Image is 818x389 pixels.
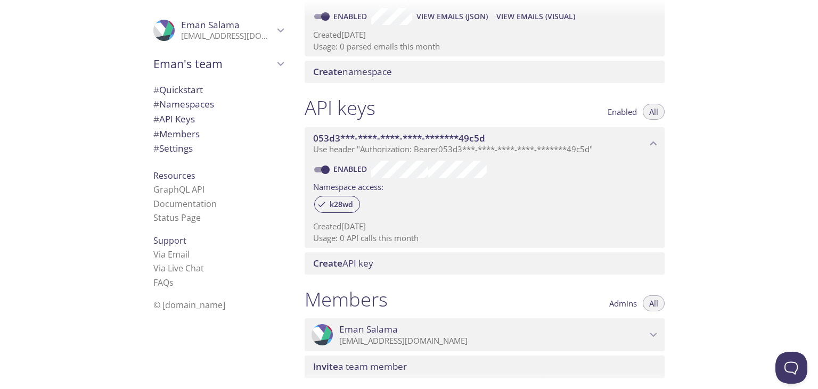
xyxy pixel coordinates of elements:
span: # [153,113,159,125]
span: Settings [153,142,193,154]
span: # [153,84,159,96]
span: Eman Salama [181,19,240,31]
a: GraphQL API [153,184,204,195]
a: Status Page [153,212,201,224]
a: Via Live Chat [153,262,204,274]
div: Create namespace [305,61,665,83]
a: Via Email [153,249,190,260]
div: Eman Salama [145,13,292,48]
div: Invite a team member [305,355,665,378]
h1: API keys [305,96,375,120]
button: All [643,104,665,120]
div: k28wd [314,196,360,213]
span: # [153,142,159,154]
span: a team member [313,360,407,373]
a: Documentation [153,198,217,210]
span: Eman Salama [339,324,398,335]
span: namespace [313,65,392,78]
p: [EMAIL_ADDRESS][DOMAIN_NAME] [339,336,647,346]
span: Quickstart [153,84,203,96]
span: API key [313,257,373,269]
p: Usage: 0 parsed emails this month [313,41,656,52]
button: Enabled [601,104,643,120]
div: Eman Salama [305,318,665,351]
span: Namespaces [153,98,214,110]
span: API Keys [153,113,195,125]
div: Eman's team [145,50,292,78]
a: Enabled [332,164,371,174]
a: Enabled [332,11,371,21]
iframe: Help Scout Beacon - Open [775,352,807,384]
span: Resources [153,170,195,181]
p: Usage: 0 API calls this month [313,233,656,244]
span: Support [153,235,186,246]
span: k28wd [323,200,359,209]
span: Eman's team [153,56,274,71]
span: # [153,98,159,110]
div: API Keys [145,112,292,127]
div: Team Settings [145,141,292,156]
p: Created [DATE] [313,221,656,232]
h1: Members [305,287,388,311]
div: Quickstart [145,82,292,97]
a: FAQ [153,277,174,288]
span: © [DOMAIN_NAME] [153,299,225,311]
label: Namespace access: [313,178,383,194]
span: s [169,277,174,288]
div: Namespaces [145,97,292,112]
span: Create [313,65,342,78]
span: Invite [313,360,338,373]
button: Admins [603,295,643,311]
span: Create [313,257,342,269]
span: Members [153,128,200,140]
button: All [643,295,665,311]
span: # [153,128,159,140]
div: Create API Key [305,252,665,275]
p: [EMAIL_ADDRESS][DOMAIN_NAME] [181,31,274,42]
p: Created [DATE] [313,29,656,40]
div: Members [145,127,292,142]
